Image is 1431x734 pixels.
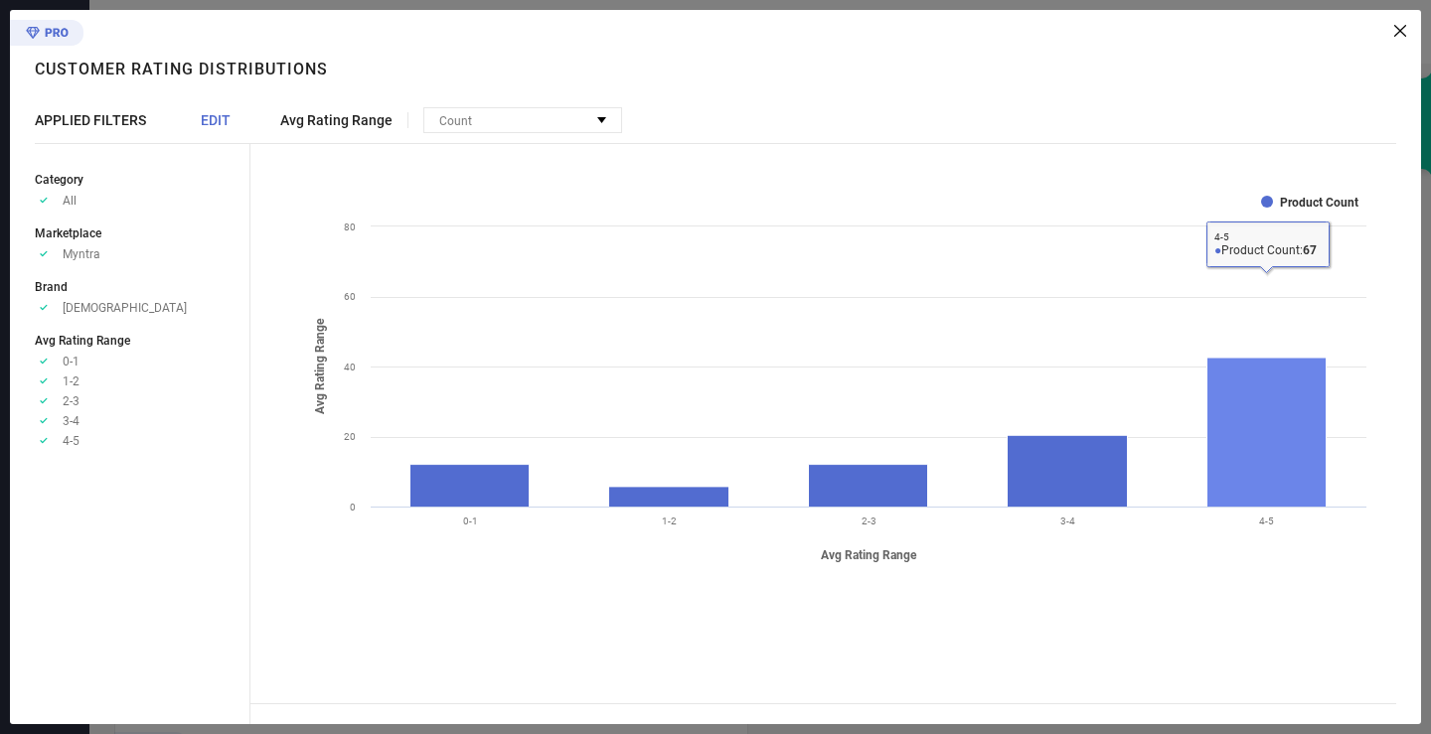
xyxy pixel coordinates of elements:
text: 0 [350,502,356,513]
span: 3-4 [63,414,79,428]
text: Product Count [1280,196,1358,210]
span: Brand [35,280,68,294]
h1: Customer rating distributions [35,60,328,78]
text: 1-2 [662,515,677,526]
text: 3-4 [1060,515,1075,526]
span: 1-2 [63,374,79,388]
tspan: Avg Rating Range [821,548,917,562]
tspan: Avg Rating Range [313,318,327,414]
text: 0-1 [463,515,478,526]
span: Count [439,114,472,128]
span: All [63,194,77,208]
span: 2-3 [63,394,79,408]
text: 4-5 [1259,515,1274,526]
span: Category [35,173,83,187]
span: 0-1 [63,355,79,368]
span: 4-5 [63,434,79,448]
span: Myntra [63,247,100,261]
div: Premium [10,20,83,50]
span: Avg Rating Range [280,112,393,128]
span: [DEMOGRAPHIC_DATA] [63,301,187,315]
span: EDIT [201,112,231,128]
text: 60 [344,291,356,302]
text: 80 [344,221,356,232]
span: APPLIED FILTERS [35,112,146,128]
text: 20 [344,431,356,442]
text: 2-3 [862,515,876,526]
span: Marketplace [35,226,101,240]
text: 40 [344,362,356,372]
span: Avg Rating Range [35,334,130,348]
